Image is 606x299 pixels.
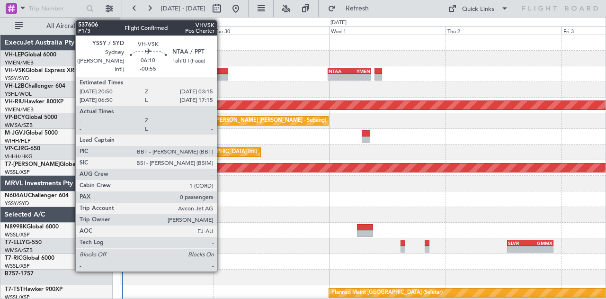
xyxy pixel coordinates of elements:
[329,74,349,80] div: -
[99,114,326,128] div: Unplanned Maint [GEOGRAPHIC_DATA] (Sultan [PERSON_NAME] [PERSON_NAME] - Subang)
[329,26,445,35] div: Wed 1
[5,169,30,176] a: WSSL/XSP
[5,99,24,105] span: VH-RIU
[5,224,59,230] a: N8998KGlobal 6000
[530,246,553,252] div: -
[89,67,206,81] div: Unplanned Maint Sydney ([PERSON_NAME] Intl)
[5,106,34,113] a: YMEN/MEB
[508,240,530,246] div: SLVR
[5,193,69,199] a: N604AUChallenger 604
[5,271,34,277] a: B757-1757
[5,255,54,261] a: T7-RICGlobal 6000
[5,240,26,245] span: T7-ELLY
[5,115,25,120] span: VP-BCY
[5,146,40,152] a: VP-CJRG-650
[462,5,494,14] div: Quick Links
[5,162,60,167] span: T7-[PERSON_NAME]
[5,146,24,152] span: VP-CJR
[349,68,370,74] div: YMEN
[5,91,32,98] a: YSHL/WOL
[5,153,33,160] a: VHHH/HKG
[10,18,103,34] button: All Aircraft
[99,145,257,159] div: Planned Maint [GEOGRAPHIC_DATA] ([GEOGRAPHIC_DATA] Intl)
[5,68,26,73] span: VH-VSK
[5,271,24,277] span: B757-1
[338,5,377,12] span: Refresh
[5,200,29,207] a: YSSY/SYD
[5,224,27,230] span: N8998K
[5,130,58,136] a: M-JGVJGlobal 5000
[5,83,25,89] span: VH-L2B
[323,1,380,16] button: Refresh
[5,99,63,105] a: VH-RIUHawker 800XP
[446,26,561,35] div: Thu 2
[5,247,33,254] a: WMSA/SZB
[5,122,33,129] a: WMSA/SZB
[5,137,31,145] a: WIHH/HLP
[97,26,213,35] div: Mon 29
[213,26,329,35] div: Tue 30
[5,130,26,136] span: M-JGVJ
[29,1,83,16] input: Trip Number
[5,75,29,82] a: YSSY/SYD
[161,4,205,13] span: [DATE] - [DATE]
[5,52,56,58] a: VH-LEPGlobal 6000
[5,68,78,73] a: VH-VSKGlobal Express XRS
[5,83,65,89] a: VH-L2BChallenger 604
[122,19,138,27] div: [DATE]
[330,19,347,27] div: [DATE]
[530,240,553,246] div: GMMX
[25,23,100,29] span: All Aircraft
[443,1,513,16] button: Quick Links
[5,193,28,199] span: N604AU
[5,287,62,292] a: T7-TSTHawker 900XP
[349,74,370,80] div: -
[5,231,30,238] a: WSSL/XSP
[5,162,92,167] a: T7-[PERSON_NAME]Global 7500
[5,115,57,120] a: VP-BCYGlobal 5000
[5,52,24,58] span: VH-LEP
[5,240,42,245] a: T7-ELLYG-550
[5,59,34,66] a: YMEN/MEB
[508,246,530,252] div: -
[5,263,30,270] a: WSSL/XSP
[5,255,22,261] span: T7-RIC
[5,287,23,292] span: T7-TST
[329,68,349,74] div: NTAA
